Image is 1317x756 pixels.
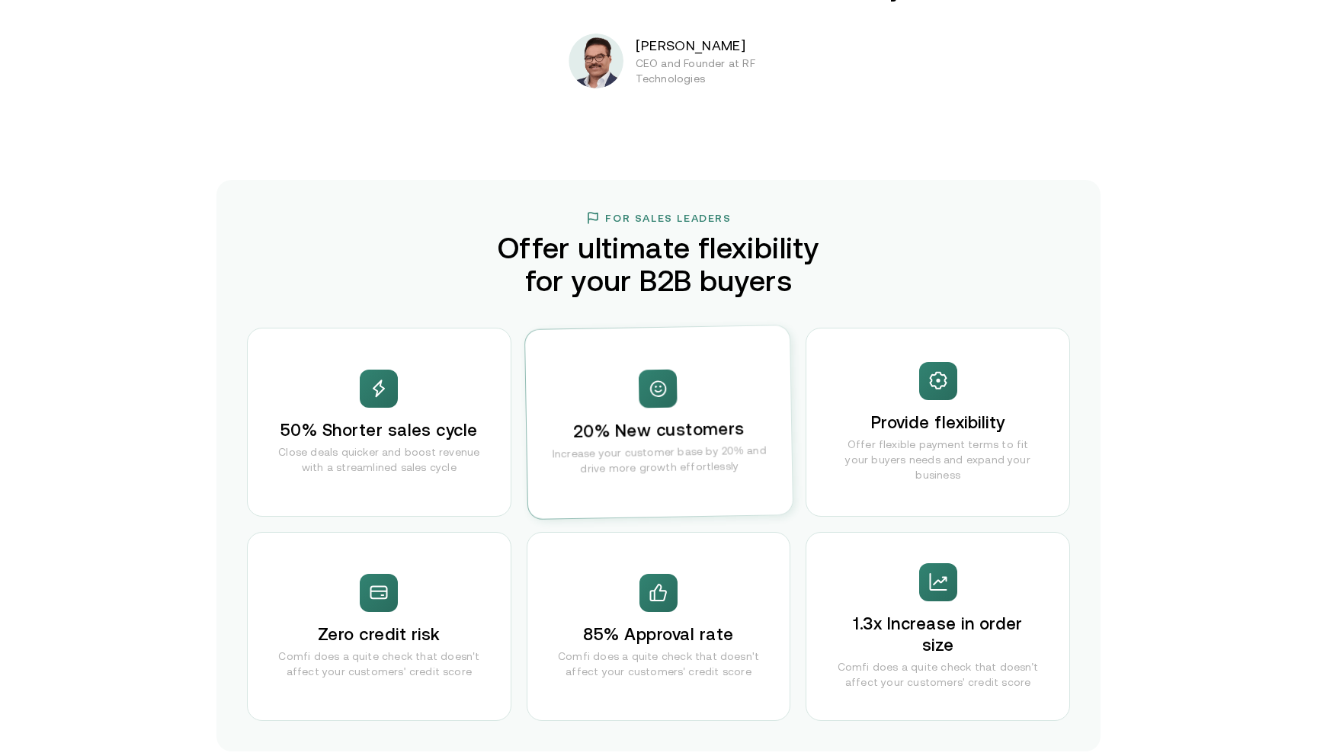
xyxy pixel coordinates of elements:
p: Comfi does a quite check that doesn't affect your customers' credit score [837,659,1039,690]
h2: Offer ultimate flexibility for your B2B buyers [479,232,838,297]
h3: For Sales Leaders [605,212,731,224]
p: Increase your customer base by 20% and drive more growth effortlessly [542,442,776,476]
p: Offer flexible payment terms to fit your buyers needs and expand your business [837,437,1039,482]
img: flag [585,210,601,226]
p: CEO and Founder at RF Technologies [636,56,790,86]
p: Close deals quicker and boost revenue with a streamlined sales cycle [278,444,480,475]
img: spark [648,581,669,604]
img: spark [928,571,949,593]
h3: 1.3x Increase in order size [837,613,1039,656]
h3: Provide flexibility [871,412,1005,434]
p: [PERSON_NAME] [636,36,828,56]
h3: 85% Approval rate [583,624,733,645]
h3: 20% New customers [572,418,745,443]
img: spark [928,370,949,392]
p: Comfi does a quite check that doesn't affect your customers' credit score [558,649,760,679]
h3: 50% Shorter sales cycle [280,420,478,441]
img: spark [368,377,389,399]
img: Photoroom [569,34,623,88]
img: spark [647,377,668,399]
img: spark [368,581,389,604]
h3: Zero credit risk [318,624,441,645]
p: Comfi does a quite check that doesn't affect your customers' credit score [278,649,480,679]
